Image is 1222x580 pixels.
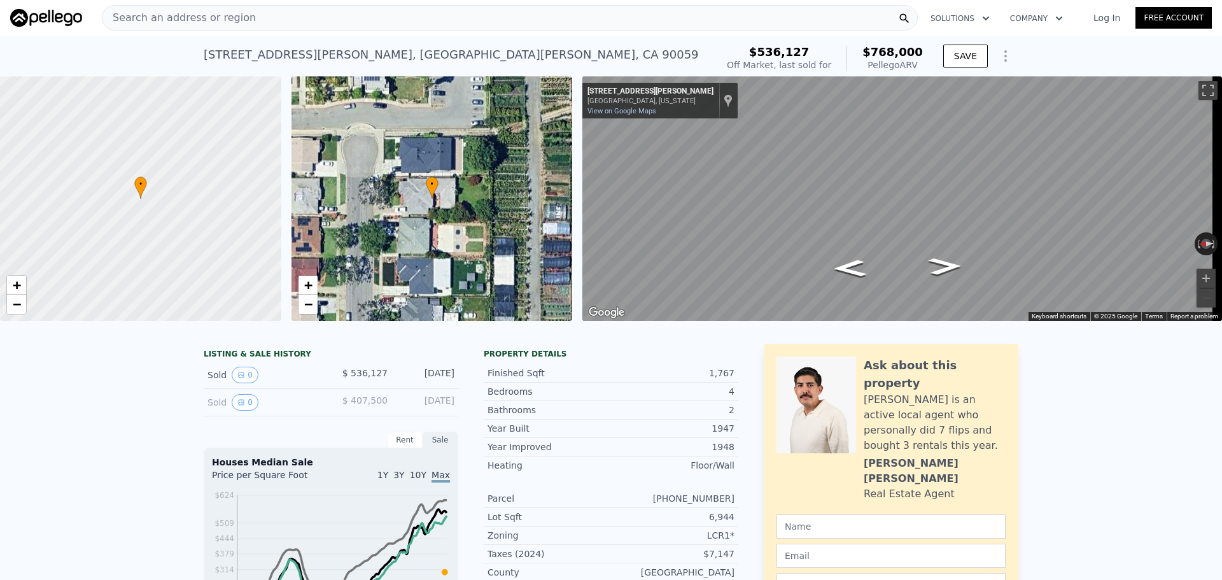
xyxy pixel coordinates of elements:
[134,178,147,190] span: •
[587,87,713,97] div: [STREET_ADDRESS][PERSON_NAME]
[232,367,258,383] button: View historical data
[943,45,988,67] button: SAVE
[298,276,318,295] a: Zoom in
[488,404,611,416] div: Bathrooms
[864,486,955,502] div: Real Estate Agent
[727,59,831,71] div: Off Market, last sold for
[587,97,713,105] div: [GEOGRAPHIC_DATA], [US_STATE]
[586,304,628,321] img: Google
[207,394,321,411] div: Sold
[1211,232,1218,255] button: Rotate clockwise
[1000,7,1073,30] button: Company
[611,459,734,472] div: Floor/Wall
[1197,269,1216,288] button: Zoom in
[488,367,611,379] div: Finished Sqft
[488,566,611,579] div: County
[304,296,312,312] span: −
[862,59,923,71] div: Pellego ARV
[1145,313,1163,320] a: Terms (opens in new tab)
[13,296,21,312] span: −
[102,10,256,25] span: Search an address or region
[920,7,1000,30] button: Solutions
[818,256,881,281] path: Go North, Traub Ave
[488,441,611,453] div: Year Improved
[1195,232,1202,255] button: Rotate counterclockwise
[410,470,426,480] span: 10Y
[611,441,734,453] div: 1948
[1135,7,1212,29] a: Free Account
[212,456,450,469] div: Houses Median Sale
[214,519,234,528] tspan: $509
[582,76,1222,321] div: Map
[776,514,1006,539] input: Name
[611,385,734,398] div: 4
[393,470,404,480] span: 3Y
[1094,313,1137,320] span: © 2025 Google
[587,107,656,115] a: View on Google Maps
[398,394,454,411] div: [DATE]
[1195,238,1218,250] button: Reset the view
[387,432,423,448] div: Rent
[432,470,450,483] span: Max
[776,544,1006,568] input: Email
[484,349,738,359] div: Property details
[864,392,1006,453] div: [PERSON_NAME] is an active local agent who personally did 7 flips and bought 3 rentals this year.
[426,178,439,190] span: •
[207,367,321,383] div: Sold
[214,549,234,558] tspan: $379
[204,46,699,64] div: [STREET_ADDRESS][PERSON_NAME] , [GEOGRAPHIC_DATA][PERSON_NAME] , CA 90059
[214,491,234,500] tspan: $624
[304,277,312,293] span: +
[342,395,388,406] span: $ 407,500
[611,529,734,542] div: LCR1*
[214,565,234,574] tspan: $314
[488,529,611,542] div: Zoning
[398,367,454,383] div: [DATE]
[914,253,976,279] path: Go South, Traub Ave
[724,94,733,108] a: Show location on map
[1032,312,1086,321] button: Keyboard shortcuts
[342,368,388,378] span: $ 536,127
[232,394,258,411] button: View historical data
[204,349,458,362] div: LISTING & SALE HISTORY
[7,295,26,314] a: Zoom out
[864,357,1006,392] div: Ask about this property
[13,277,21,293] span: +
[611,566,734,579] div: [GEOGRAPHIC_DATA]
[1198,81,1218,100] button: Toggle fullscreen view
[611,511,734,523] div: 6,944
[611,422,734,435] div: 1947
[488,492,611,505] div: Parcel
[582,76,1222,321] div: Street View
[488,511,611,523] div: Lot Sqft
[212,469,331,489] div: Price per Square Foot
[862,45,923,59] span: $768,000
[749,45,810,59] span: $536,127
[993,43,1018,69] button: Show Options
[10,9,82,27] img: Pellego
[488,459,611,472] div: Heating
[298,295,318,314] a: Zoom out
[7,276,26,295] a: Zoom in
[1078,11,1135,24] a: Log In
[377,470,388,480] span: 1Y
[611,492,734,505] div: [PHONE_NUMBER]
[488,422,611,435] div: Year Built
[611,548,734,560] div: $7,147
[214,534,234,543] tspan: $444
[586,304,628,321] a: Open this area in Google Maps (opens a new window)
[1197,288,1216,308] button: Zoom out
[1170,313,1218,320] a: Report a problem
[864,456,1006,486] div: [PERSON_NAME] [PERSON_NAME]
[134,176,147,199] div: •
[488,548,611,560] div: Taxes (2024)
[423,432,458,448] div: Sale
[488,385,611,398] div: Bedrooms
[426,176,439,199] div: •
[611,404,734,416] div: 2
[611,367,734,379] div: 1,767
